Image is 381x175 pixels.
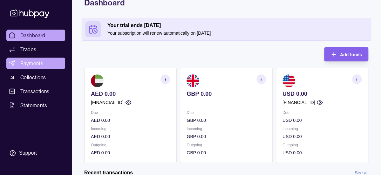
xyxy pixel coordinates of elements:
[91,125,170,132] p: Incoming
[91,142,170,149] p: Outgoing
[187,109,266,116] p: Due
[20,101,47,109] span: Statements
[6,58,65,69] a: Payments
[91,133,170,140] p: AED 0.00
[20,87,50,95] span: Transactions
[20,59,43,67] span: Payments
[324,47,368,61] button: Add funds
[20,73,46,81] span: Collections
[282,133,362,140] p: USD 0.00
[282,149,362,156] p: USD 0.00
[91,99,124,106] p: [FINANCIAL_ID]
[187,125,266,132] p: Incoming
[19,150,37,157] div: Support
[340,52,362,57] span: Add funds
[91,117,170,124] p: AED 0.00
[187,149,266,156] p: GBP 0.00
[187,117,266,124] p: GBP 0.00
[282,142,362,149] p: Outgoing
[187,133,266,140] p: GBP 0.00
[6,72,65,83] a: Collections
[20,45,36,53] span: Trades
[6,30,65,41] a: Dashboard
[91,109,170,116] p: Due
[282,90,362,97] p: USD 0.00
[6,44,65,55] a: Trades
[6,100,65,111] a: Statements
[187,74,199,87] img: gb
[20,31,45,39] span: Dashboard
[91,149,170,156] p: AED 0.00
[187,142,266,149] p: Outgoing
[282,117,362,124] p: USD 0.00
[107,30,367,37] p: Your subscription will renew automatically on [DATE]
[107,22,367,29] h2: Your trial ends [DATE]
[282,99,315,106] p: [FINANCIAL_ID]
[187,90,266,97] p: GBP 0.00
[282,74,295,87] img: us
[282,109,362,116] p: Due
[282,125,362,132] p: Incoming
[6,146,65,160] a: Support
[91,90,170,97] p: AED 0.00
[6,86,65,97] a: Transactions
[91,74,104,87] img: ae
